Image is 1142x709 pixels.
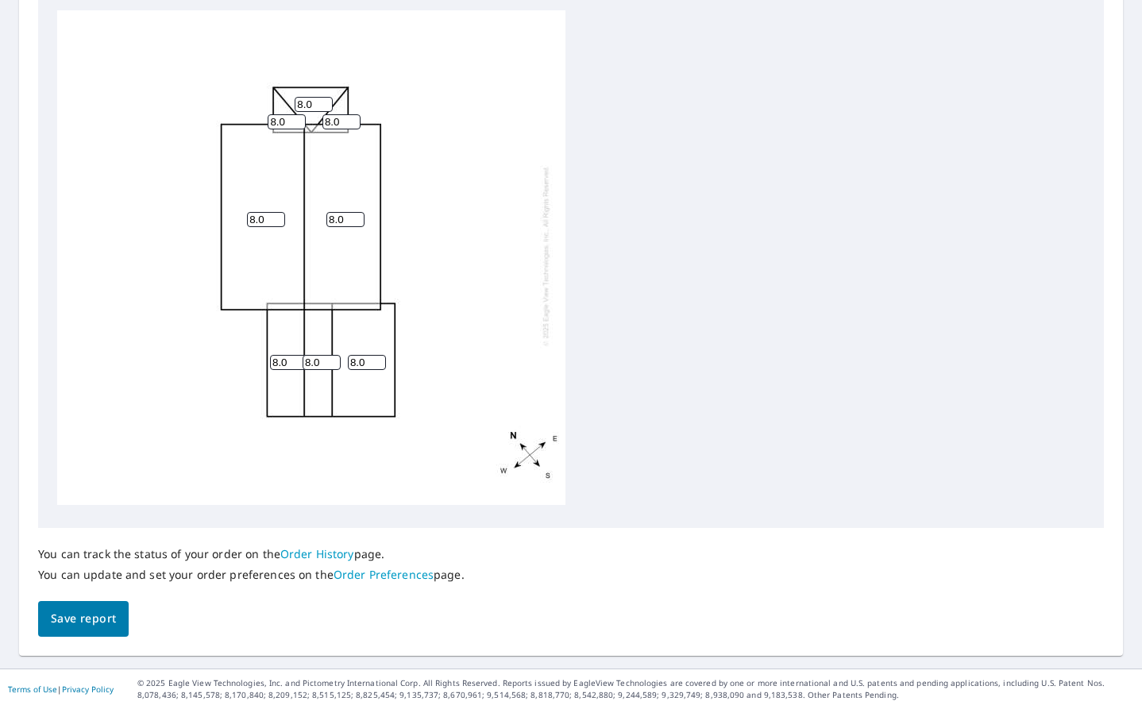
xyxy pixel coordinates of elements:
a: Order Preferences [334,567,434,582]
p: © 2025 Eagle View Technologies, Inc. and Pictometry International Corp. All Rights Reserved. Repo... [137,677,1134,701]
p: You can track the status of your order on the page. [38,547,465,561]
span: Save report [51,609,116,629]
p: | [8,684,114,694]
p: You can update and set your order preferences on the page. [38,568,465,582]
a: Order History [280,546,354,561]
a: Privacy Policy [62,684,114,695]
a: Terms of Use [8,684,57,695]
button: Save report [38,601,129,637]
